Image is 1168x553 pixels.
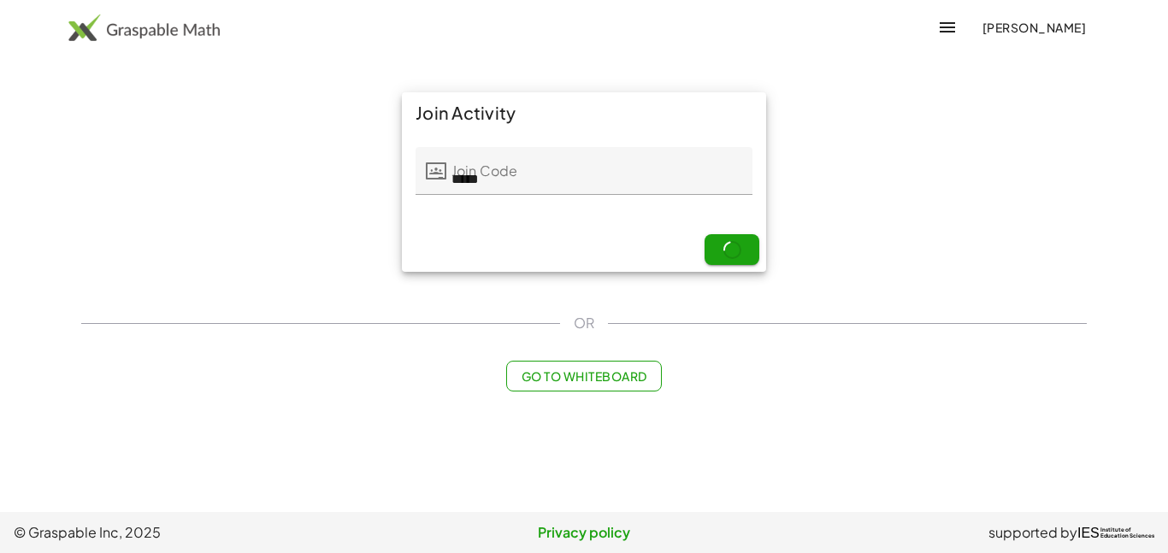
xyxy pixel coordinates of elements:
[506,361,661,391] button: Go to Whiteboard
[14,522,394,543] span: © Graspable Inc, 2025
[1077,522,1154,543] a: IESInstitute ofEducation Sciences
[1077,525,1100,541] span: IES
[988,522,1077,543] span: supported by
[982,20,1086,35] span: [PERSON_NAME]
[574,313,594,333] span: OR
[402,92,766,133] div: Join Activity
[1100,527,1154,539] span: Institute of Education Sciences
[521,368,646,384] span: Go to Whiteboard
[394,522,775,543] a: Privacy policy
[968,12,1100,43] button: [PERSON_NAME]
